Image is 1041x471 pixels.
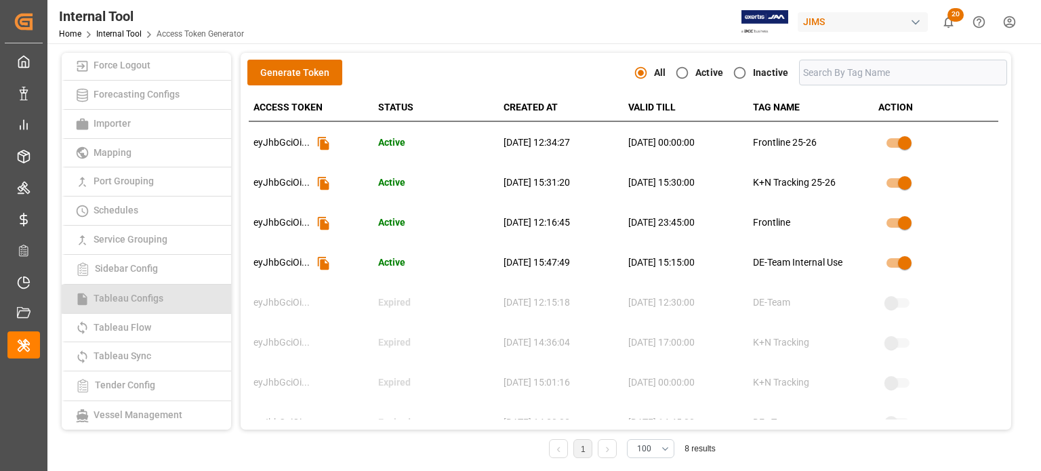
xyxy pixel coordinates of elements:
p: eyJhbGciOi ... [253,137,310,149]
div: JIMS [798,12,928,32]
button: Help Center [964,7,994,37]
th: TAG NAME [748,94,873,121]
input: Search By Tag Name [799,60,1007,85]
strong: Inactive [753,67,788,78]
span: Forecasting Configs [89,89,184,100]
p: eyJhbGciOi ... [253,297,310,309]
th: CREATED AT [499,94,624,121]
a: Internal Tool [96,29,142,39]
button: Generate Token [247,60,342,85]
td: [DATE] 15:15:00 [624,243,748,283]
span: Service Grouping [89,234,171,245]
a: Tableau Sync [62,342,231,371]
span: 20 [947,8,964,22]
td: [DATE] 14:45:00 [624,403,748,443]
td: Active [373,123,498,163]
p: eyJhbGciOi ... [253,257,310,269]
a: Home [59,29,81,39]
a: Forecasting Configs [62,81,231,110]
td: [DATE] 12:16:45 [499,203,624,243]
span: Schedules [89,205,142,216]
td: K+N Tracking [748,363,873,403]
strong: Active [695,67,723,78]
td: [DATE] 00:00:00 [624,123,748,163]
td: [DATE] 15:01:16 [499,363,624,403]
p: eyJhbGciOi ... [253,217,310,229]
a: Vessel Management [62,401,231,430]
img: Exertis%20JAM%20-%20Email%20Logo.jpg_1722504956.jpg [741,10,788,34]
span: Tender Config [91,380,159,390]
li: 1 [573,439,592,458]
p: eyJhbGciOi ... [253,177,310,189]
a: Service Grouping [62,226,231,255]
a: Sidebar Config [62,255,231,285]
td: [DATE] 15:47:49 [499,243,624,283]
span: Tableau Sync [89,350,155,361]
span: 100 [637,443,651,455]
li: Next Page [598,439,617,458]
td: [DATE] 15:31:20 [499,163,624,203]
span: Sidebar Config [91,263,162,274]
button: JIMS [798,9,933,35]
td: Expired [373,323,498,363]
td: [DATE] 14:30:03 [499,403,624,443]
div: Internal Tool [59,6,244,26]
th: ACCESS TOKEN [249,94,373,121]
span: Vessel Management [89,409,186,420]
span: Importer [89,118,135,129]
td: [DATE] 00:00:00 [624,363,748,403]
p: eyJhbGciOi ... [253,377,310,389]
td: Frontline [748,203,873,243]
span: Force Logout [89,60,155,70]
span: Tableau Configs [89,293,167,304]
p: eyJhbGciOi ... [253,337,310,349]
a: Importer [62,110,231,139]
a: Port Grouping [62,167,231,197]
td: Active [373,163,498,203]
a: Mapping [62,139,231,168]
td: DE - Team [748,403,873,443]
td: Expired [373,363,498,403]
th: ACTION [874,94,998,121]
span: Tableau Flow [89,322,155,333]
td: [DATE] 15:30:00 [624,163,748,203]
button: show 20 new notifications [933,7,964,37]
td: [DATE] 23:45:00 [624,203,748,243]
th: STATUS [373,94,498,121]
td: [DATE] 14:36:04 [499,323,624,363]
span: Port Grouping [89,176,158,186]
a: Tender Config [62,371,231,401]
a: Tableau Flow [62,314,231,343]
button: open menu [627,439,674,458]
a: Tableau Configs [62,285,231,314]
td: DE-Team [748,283,873,323]
td: [DATE] 17:00:00 [624,323,748,363]
strong: All [654,67,666,78]
td: Active [373,243,498,283]
td: Expired [373,283,498,323]
a: Force Logout [62,52,231,81]
td: DE-Team Internal Use [748,243,873,283]
td: [DATE] 12:34:27 [499,123,624,163]
td: Frontline 25-26 [748,123,873,163]
td: [DATE] 12:30:00 [624,283,748,323]
td: Active [373,203,498,243]
span: 8 results [685,444,715,453]
td: Expired [373,403,498,443]
td: K+N Tracking [748,323,873,363]
td: K+N Tracking 25-26 [748,163,873,203]
a: 1 [581,445,586,454]
th: VALID TILL [624,94,748,121]
a: Schedules [62,197,231,226]
li: Previous Page [549,439,568,458]
p: eyJhbGciOi ... [253,417,310,429]
span: Mapping [89,147,136,158]
td: [DATE] 12:15:18 [499,283,624,323]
